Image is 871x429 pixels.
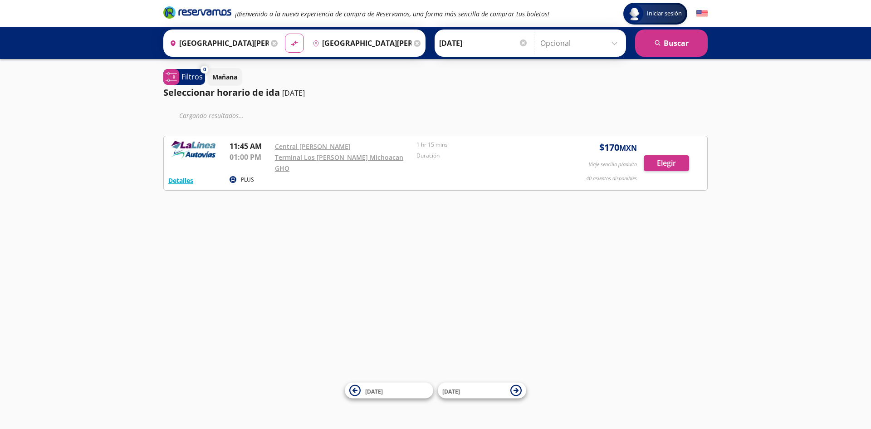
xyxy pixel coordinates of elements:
[540,32,621,54] input: Opcional
[166,32,269,54] input: Buscar Origen
[696,8,708,20] button: English
[365,387,383,395] span: [DATE]
[203,66,206,74] span: 0
[181,71,203,82] p: Filtros
[442,387,460,395] span: [DATE]
[275,142,351,151] a: Central [PERSON_NAME]
[439,32,528,54] input: Elegir Fecha
[207,68,242,86] button: Mañana
[643,9,685,18] span: Iniciar sesión
[163,86,280,99] p: Seleccionar horario de ida
[212,72,237,82] p: Mañana
[345,383,433,399] button: [DATE]
[241,176,254,184] p: PLUS
[416,141,553,149] p: 1 hr 15 mins
[635,30,708,57] button: Buscar
[586,175,637,182] p: 40 asientos disponibles
[619,143,637,153] small: MXN
[230,141,270,152] p: 11:45 AM
[589,161,637,168] p: Viaje sencillo p/adulto
[163,5,231,22] a: Brand Logo
[168,176,193,185] button: Detalles
[282,88,305,99] p: [DATE]
[179,111,244,120] em: Cargando resultados ...
[309,32,411,54] input: Buscar Destino
[163,5,231,19] i: Brand Logo
[599,141,637,154] span: $ 170
[416,152,553,160] p: Duración
[168,141,218,159] img: RESERVAMOS
[230,152,270,163] p: 01:00 PM
[438,383,526,399] button: [DATE]
[235,10,549,18] em: ¡Bienvenido a la nueva experiencia de compra de Reservamos, una forma más sencilla de comprar tus...
[644,155,689,171] button: Elegir
[275,153,403,173] a: Terminal Los [PERSON_NAME] Michoacan GHO
[163,69,205,85] button: 0Filtros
